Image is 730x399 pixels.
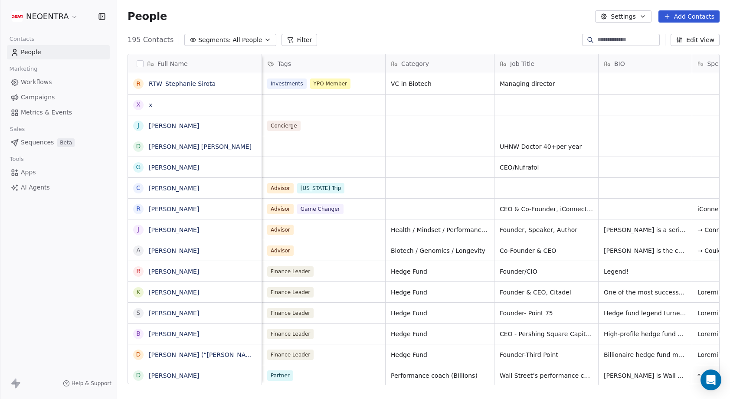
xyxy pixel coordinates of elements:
[604,309,687,317] span: Hedge fund legend turned family office manager and pro sports owner. Notorious for top-tier tradi...
[6,153,27,166] span: Tools
[267,287,314,298] span: Finance Leader
[267,370,293,381] span: Partner
[310,78,351,89] span: YPO Member
[7,180,110,195] a: AI Agents
[391,79,489,88] span: VC in Biotech
[500,267,593,276] span: Founder/CIO
[128,35,173,45] span: 195 Contacts
[604,267,687,276] span: Legend!
[604,350,687,359] span: Billionaire hedge fund manager and activist investor. Founded Third Point in [DATE], known for bo...
[149,185,199,192] a: [PERSON_NAME]
[149,80,216,87] a: RTW_Stephanie Sirota
[391,350,489,359] span: Hedge Fund
[149,206,199,213] a: [PERSON_NAME]
[391,226,489,234] span: Health / Mindset / Performance / Events
[267,78,307,89] span: Investments
[510,59,534,68] span: Job Title
[136,350,141,359] div: D
[267,350,314,360] span: Finance Leader
[136,204,141,213] div: R
[267,245,294,256] span: Advisor
[137,225,139,234] div: J
[136,288,140,297] div: K
[401,59,429,68] span: Category
[386,54,494,73] div: Category
[500,226,593,234] span: Founder, Speaker, Author
[136,100,141,109] div: x
[500,288,593,297] span: Founder & CEO, Citadel
[494,54,598,73] div: Job Title
[604,330,687,338] span: High-profile hedge fund manager known for bold bets and activist campaigns. Founder of [GEOGRAPHI...
[149,143,252,150] a: [PERSON_NAME] [PERSON_NAME]
[282,34,318,46] button: Filter
[500,79,593,88] span: Managing director
[26,11,69,22] span: NEOENTRA
[267,308,314,318] span: Finance Leader
[604,371,687,380] span: [PERSON_NAME] is Wall Street’s premier performance coach and a renowned neuropsychology expert fo...
[149,310,199,317] a: [PERSON_NAME]
[149,247,199,254] a: [PERSON_NAME]
[391,309,489,317] span: Hedge Fund
[604,288,687,297] span: One of the most successful hedge fund managers in history, founder of Citadel – a $60+ billion mu...
[391,371,489,380] span: Performance coach (Billions)
[701,370,721,390] div: Open Intercom Messenger
[149,268,199,275] a: [PERSON_NAME]
[7,75,110,89] a: Workflows
[21,168,36,177] span: Apps
[7,90,110,105] a: Campaigns
[72,380,111,387] span: Help & Support
[7,135,110,150] a: SequencesBeta
[7,45,110,59] a: People
[136,246,141,255] div: A
[278,59,291,68] span: Tags
[604,226,687,234] span: [PERSON_NAME] is a serial entrepreneur, NYT bestselling author, co-founder of [PERSON_NAME] (sold...
[500,246,593,255] span: Co-Founder & CEO
[267,266,314,277] span: Finance Leader
[604,246,687,255] span: [PERSON_NAME] is the co-founder and CEO of 23andMe, a category-defining consumer genomics company...
[21,108,72,117] span: Metrics & Events
[267,183,294,193] span: Advisor
[157,59,188,68] span: Full Name
[136,163,141,172] div: G
[21,183,50,192] span: AI Agents
[232,36,262,45] span: All People
[267,121,301,131] span: Concierge
[136,329,141,338] div: B
[267,329,314,339] span: Finance Leader
[57,138,75,147] span: Beta
[599,54,692,73] div: BIO
[63,380,111,387] a: Help & Support
[137,308,141,317] div: S
[614,59,625,68] span: BIO
[10,9,80,24] button: NEOENTRA
[7,105,110,120] a: Metrics & Events
[21,138,54,147] span: Sequences
[500,142,593,151] span: UHNW Doctor 40+per year
[149,122,199,129] a: [PERSON_NAME]
[136,267,141,276] div: R
[262,54,385,73] div: Tags
[7,165,110,180] a: Apps
[136,142,141,151] div: D
[149,164,199,171] a: [PERSON_NAME]
[149,226,199,233] a: [PERSON_NAME]
[671,34,720,46] button: Edit View
[128,73,262,385] div: grid
[391,267,489,276] span: Hedge Fund
[198,36,231,45] span: Segments:
[149,372,199,379] a: [PERSON_NAME]
[267,204,294,214] span: Advisor
[21,93,55,102] span: Campaigns
[136,371,141,380] div: D
[391,246,489,255] span: Biotech / Genomics / Longevity
[137,121,139,130] div: J
[500,309,593,317] span: Founder- Point 75
[6,33,38,46] span: Contacts
[149,330,199,337] a: [PERSON_NAME]
[136,79,141,88] div: R
[128,54,262,73] div: Full Name
[500,205,593,213] span: CEO & Co-Founder, iConnections
[297,183,345,193] span: [US_STATE] Trip
[391,330,489,338] span: Hedge Fund
[21,78,52,87] span: Workflows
